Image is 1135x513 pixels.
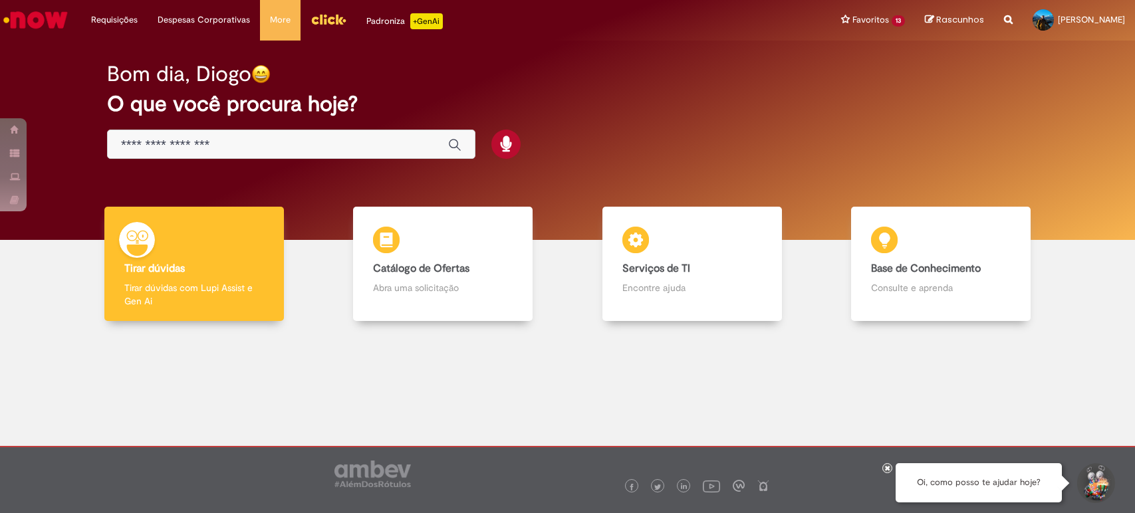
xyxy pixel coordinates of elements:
span: 13 [892,15,905,27]
img: happy-face.png [251,64,271,84]
a: Catálogo de Ofertas Abra uma solicitação [318,207,567,322]
button: Iniciar Conversa de Suporte [1075,463,1115,503]
b: Serviços de TI [622,262,690,275]
img: logo_footer_twitter.png [654,484,661,490]
a: Base de Conhecimento Consulte e aprenda [817,207,1065,322]
p: Abra uma solicitação [373,281,513,294]
span: More [270,13,291,27]
img: logo_footer_youtube.png [703,477,720,494]
p: Consulte e aprenda [871,281,1011,294]
div: Oi, como posso te ajudar hoje? [896,463,1062,502]
img: logo_footer_naosei.png [757,480,769,492]
img: ServiceNow [1,7,70,33]
b: Catálogo de Ofertas [373,262,469,275]
div: Padroniza [366,13,443,29]
img: logo_footer_workplace.png [733,480,745,492]
p: Tirar dúvidas com Lupi Assist e Gen Ai [124,281,264,308]
a: Tirar dúvidas Tirar dúvidas com Lupi Assist e Gen Ai [70,207,318,322]
span: [PERSON_NAME] [1058,14,1125,25]
h2: Bom dia, Diogo [107,62,251,86]
span: Favoritos [852,13,889,27]
span: Despesas Corporativas [158,13,250,27]
a: Rascunhos [925,14,984,27]
img: logo_footer_facebook.png [628,484,635,490]
img: click_logo_yellow_360x200.png [311,9,346,29]
span: Rascunhos [936,13,984,26]
a: Serviços de TI Encontre ajuda [568,207,817,322]
h2: O que você procura hoje? [107,92,1028,116]
img: logo_footer_linkedin.png [681,483,688,491]
b: Tirar dúvidas [124,262,185,275]
p: Encontre ajuda [622,281,762,294]
img: logo_footer_ambev_rotulo_gray.png [334,461,411,487]
p: +GenAi [410,13,443,29]
span: Requisições [91,13,138,27]
b: Base de Conhecimento [871,262,981,275]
